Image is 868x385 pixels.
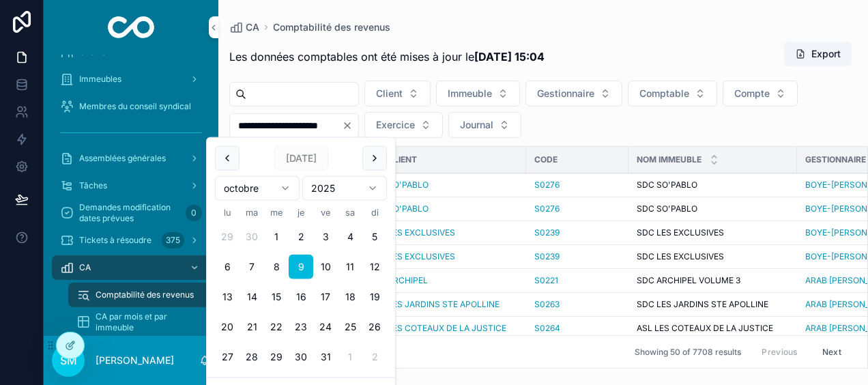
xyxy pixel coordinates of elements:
span: Showing 50 of 7708 results [635,347,741,358]
strong: [DATE] 15:04 [474,50,545,63]
th: samedi [338,206,362,219]
button: Select Button [628,81,717,106]
button: vendredi 17 octobre 2025 [313,285,338,309]
button: mardi 28 octobre 2025 [240,345,264,369]
a: ARCHIPEL [388,275,428,286]
button: mercredi 1 octobre 2025 [264,225,289,249]
a: Membres du conseil syndical [52,94,210,119]
span: CA par mois et par immeuble [96,311,197,333]
button: mardi 30 septembre 2025 [240,225,264,249]
span: SDC SO'PABLO [637,203,697,214]
span: SDC LES EXCLUSIVES [637,227,724,238]
img: App logo [108,16,155,38]
a: S0239 [534,227,560,238]
span: CA [79,262,91,273]
table: octobre 2025 [215,206,387,369]
span: Assemblées générales [79,153,166,164]
a: Tickets à résoudre375 [52,228,210,253]
button: samedi 4 octobre 2025 [338,225,362,249]
button: dimanche 12 octobre 2025 [362,255,387,279]
button: jeudi 30 octobre 2025 [289,345,313,369]
button: lundi 20 octobre 2025 [215,315,240,339]
th: mercredi [264,206,289,219]
a: Immeubles [52,67,210,91]
span: S0276 [534,203,560,214]
th: vendredi [313,206,338,219]
a: LES JARDINS STE APOLLINE [388,299,500,310]
button: samedi 1 novembre 2025 [338,345,362,369]
span: SDC LES EXCLUSIVES [637,251,724,262]
button: lundi 29 septembre 2025 [215,225,240,249]
button: lundi 27 octobre 2025 [215,345,240,369]
a: LES COTEAUX DE LA JUSTICE [388,323,506,334]
a: LES EXCLUSIVES [388,227,455,238]
span: Comptable [639,87,689,100]
span: Code [534,154,558,165]
button: jeudi 16 octobre 2025 [289,285,313,309]
span: Client [388,154,417,165]
button: Export [784,42,852,66]
th: dimanche [362,206,387,219]
button: Select Button [364,81,431,106]
span: SO'PABLO [388,203,429,214]
span: SDC SO'PABLO [637,180,697,190]
button: Next [813,341,851,362]
th: mardi [240,206,264,219]
span: Comptabilité des revenus [96,289,194,300]
span: SM [60,352,77,369]
button: mercredi 8 octobre 2025 [264,255,289,279]
a: LES EXCLUSIVES [388,251,455,262]
span: Gestionnaire [537,87,594,100]
span: Nom immeuble [637,154,701,165]
a: S0276 [534,180,560,190]
a: Assemblées générales [52,146,210,171]
div: scrollable content [44,55,218,336]
button: Select Button [525,81,622,106]
button: samedi 18 octobre 2025 [338,285,362,309]
span: ASL LES COTEAUX DE LA JUSTICE [637,323,773,334]
span: SO'PABLO [388,180,429,190]
button: vendredi 10 octobre 2025 [313,255,338,279]
div: 375 [162,232,184,248]
button: vendredi 31 octobre 2025 [313,345,338,369]
a: S0264 [534,323,560,334]
span: Demandes modification dates prévues [79,202,180,224]
div: 0 [186,205,202,221]
a: Demandes modification dates prévues0 [52,201,210,225]
button: samedi 25 octobre 2025 [338,315,362,339]
th: jeudi [289,206,313,219]
button: jeudi 2 octobre 2025 [289,225,313,249]
a: Comptabilité des revenus [273,20,390,34]
span: Client [376,87,403,100]
span: Membres du conseil syndical [79,101,191,112]
span: CA [246,20,259,34]
button: dimanche 5 octobre 2025 [362,225,387,249]
button: mardi 14 octobre 2025 [240,285,264,309]
button: Select Button [448,112,521,138]
button: samedi 11 octobre 2025 [338,255,362,279]
button: Select Button [436,81,520,106]
span: SDC LES JARDINS STE APOLLINE [637,299,768,310]
button: mercredi 15 octobre 2025 [264,285,289,309]
button: vendredi 3 octobre 2025 [313,225,338,249]
a: CA [229,20,259,34]
button: lundi 13 octobre 2025 [215,285,240,309]
button: mercredi 22 octobre 2025 [264,315,289,339]
button: Clear [342,120,358,131]
button: jeudi 23 octobre 2025 [289,315,313,339]
a: Tâches [52,173,210,198]
button: Select Button [723,81,798,106]
p: [PERSON_NAME] [96,354,174,367]
a: Comptabilité des revenus [68,283,210,307]
a: CA [52,255,210,280]
button: dimanche 2 novembre 2025 [362,345,387,369]
button: mardi 7 octobre 2025 [240,255,264,279]
button: Select Button [364,112,443,138]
